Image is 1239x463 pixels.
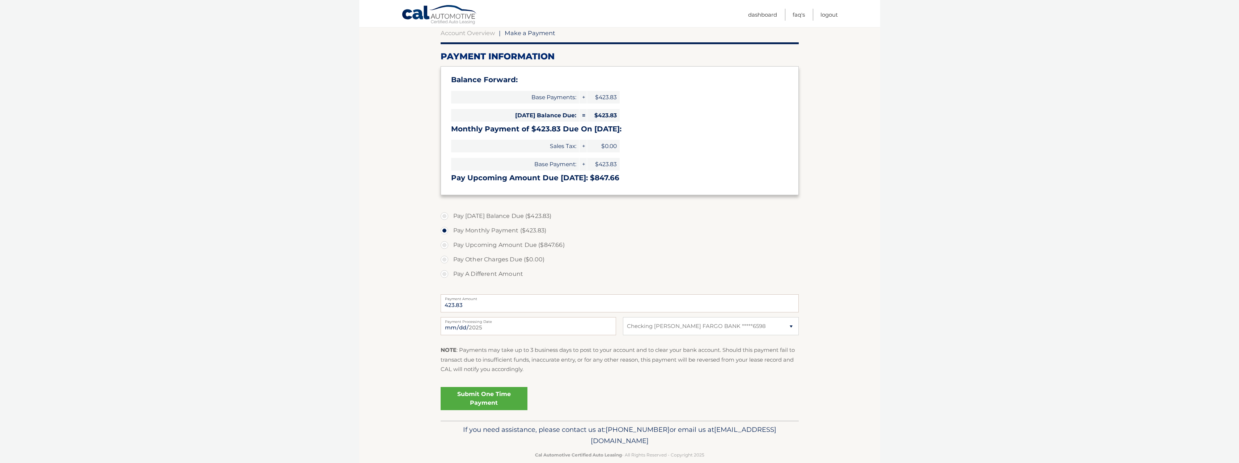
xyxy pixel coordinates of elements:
span: $423.83 [587,91,620,104]
a: Account Overview [441,29,495,37]
span: Sales Tax: [451,140,579,152]
span: Make a Payment [505,29,555,37]
label: Payment Processing Date [441,317,616,323]
input: Payment Date [441,317,616,335]
p: If you need assistance, please contact us at: or email us at [445,424,794,447]
input: Payment Amount [441,294,799,312]
h3: Pay Upcoming Amount Due [DATE]: $847.66 [451,173,788,182]
span: = [580,109,587,122]
label: Pay Monthly Payment ($423.83) [441,223,799,238]
span: + [580,91,587,104]
a: Dashboard [748,9,777,21]
span: [PHONE_NUMBER] [606,425,670,434]
a: Cal Automotive [402,5,478,26]
span: Base Payment: [451,158,579,171]
label: Payment Amount [441,294,799,300]
strong: NOTE [441,346,457,353]
label: Pay [DATE] Balance Due ($423.83) [441,209,799,223]
label: Pay Other Charges Due ($0.00) [441,252,799,267]
label: Pay A Different Amount [441,267,799,281]
strong: Cal Automotive Certified Auto Leasing [535,452,622,458]
span: [DATE] Balance Due: [451,109,579,122]
span: $423.83 [587,158,620,171]
h3: Monthly Payment of $423.83 Due On [DATE]: [451,125,788,134]
a: Logout [820,9,838,21]
p: : Payments may take up to 3 business days to post to your account and to clear your bank account.... [441,345,799,374]
span: + [580,140,587,152]
span: $0.00 [587,140,620,152]
span: + [580,158,587,171]
h3: Balance Forward: [451,75,788,84]
p: - All Rights Reserved - Copyright 2025 [445,451,794,459]
span: Base Payments: [451,91,579,104]
span: $423.83 [587,109,620,122]
a: FAQ's [793,9,805,21]
label: Pay Upcoming Amount Due ($847.66) [441,238,799,252]
span: | [499,29,501,37]
h2: Payment Information [441,51,799,62]
a: Submit One Time Payment [441,387,527,410]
